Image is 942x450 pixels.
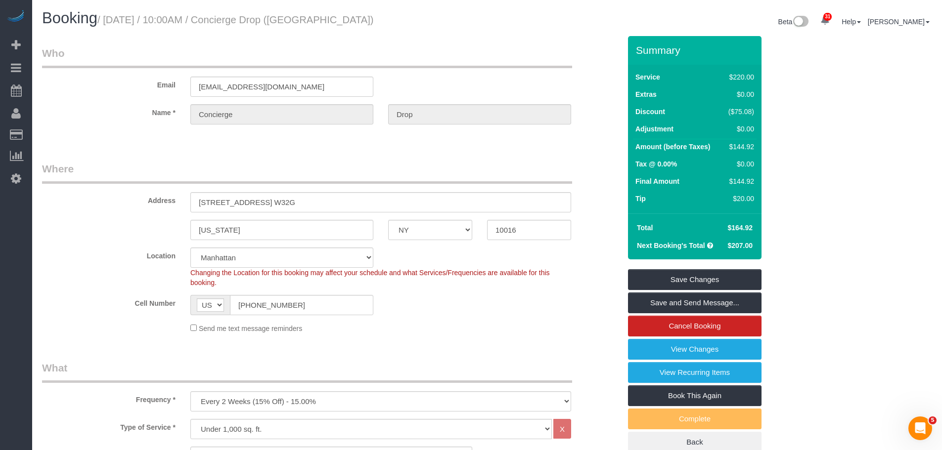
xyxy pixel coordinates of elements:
[635,176,679,186] label: Final Amount
[724,176,754,186] div: $144.92
[778,18,809,26] a: Beta
[637,224,653,232] strong: Total
[635,107,665,117] label: Discount
[628,339,762,360] a: View Changes
[97,14,374,25] small: / [DATE] / 10:00AM / Concierge Drop ([GEOGRAPHIC_DATA])
[35,419,183,432] label: Type of Service *
[724,89,754,99] div: $0.00
[42,361,572,383] legend: What
[628,385,762,406] a: Book This Again
[724,142,754,152] div: $144.92
[724,194,754,204] div: $20.00
[190,220,373,240] input: City
[635,72,660,82] label: Service
[190,269,550,286] span: Changing the Location for this booking may affect your schedule and what Services/Frequencies are...
[724,159,754,169] div: $0.00
[628,362,762,383] a: View Recurring Items
[42,46,572,68] legend: Who
[628,269,762,290] a: Save Changes
[635,124,673,134] label: Adjustment
[635,89,657,99] label: Extras
[727,224,753,232] span: $164.92
[35,77,183,90] label: Email
[724,72,754,82] div: $220.00
[724,107,754,117] div: ($75.08)
[792,16,808,29] img: New interface
[190,104,373,124] input: First Name
[199,325,302,332] span: Send me text message reminders
[190,77,373,97] input: Email
[842,18,861,26] a: Help
[635,194,646,204] label: Tip
[628,316,762,336] a: Cancel Booking
[724,124,754,134] div: $0.00
[6,10,26,24] img: Automaid Logo
[823,13,832,21] span: 31
[35,295,183,308] label: Cell Number
[35,247,183,261] label: Location
[35,391,183,405] label: Frequency *
[35,192,183,205] label: Address
[628,292,762,313] a: Save and Send Message...
[635,159,677,169] label: Tax @ 0.00%
[35,104,183,118] label: Name *
[487,220,571,240] input: Zip Code
[727,242,753,249] span: $207.00
[42,162,572,184] legend: Where
[388,104,571,124] input: Last Name
[636,44,757,56] h3: Summary
[908,416,932,440] iframe: Intercom live chat
[929,416,937,424] span: 5
[637,242,705,249] strong: Next Booking's Total
[42,9,97,27] span: Booking
[868,18,930,26] a: [PERSON_NAME]
[815,10,835,32] a: 31
[230,295,373,315] input: Cell Number
[635,142,710,152] label: Amount (before Taxes)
